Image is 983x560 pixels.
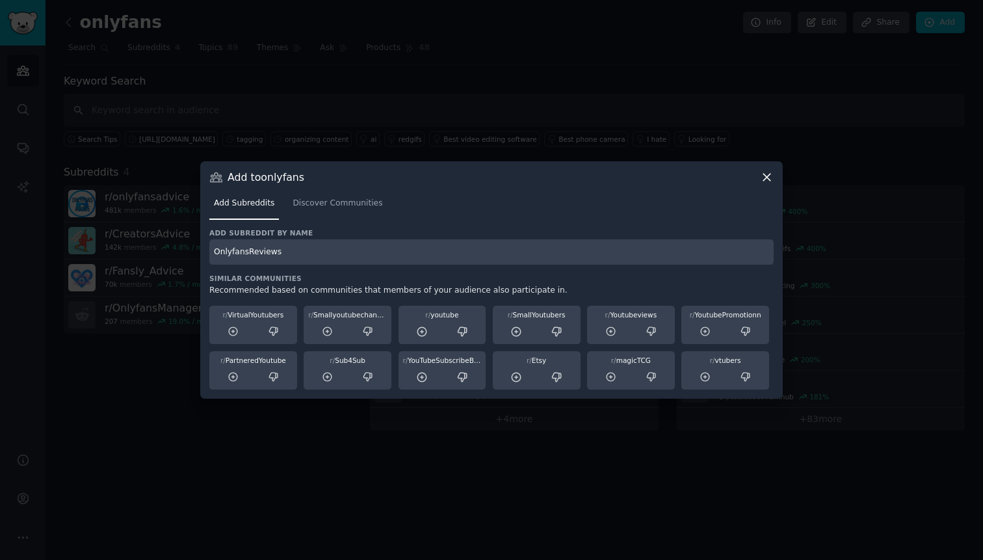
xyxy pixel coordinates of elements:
[611,356,616,364] span: r/
[686,356,765,365] div: vtubers
[293,198,382,209] span: Discover Communities
[425,311,430,319] span: r/
[288,193,387,220] a: Discover Communities
[508,311,513,319] span: r/
[209,228,774,237] h3: Add subreddit by name
[403,310,482,319] div: youtube
[220,356,226,364] span: r/
[710,356,715,364] span: r/
[308,356,387,365] div: Sub4Sub
[209,274,774,283] h3: Similar Communities
[592,356,670,365] div: magicTCG
[605,311,610,319] span: r/
[690,311,695,319] span: r/
[214,356,293,365] div: PartneredYoutube
[403,356,408,364] span: r/
[527,356,532,364] span: r/
[686,310,765,319] div: YoutubePromotionn
[497,356,576,365] div: Etsy
[592,310,670,319] div: Youtubeviews
[403,356,482,365] div: YouTubeSubscribeBoost
[209,285,774,297] div: Recommended based on communities that members of your audience also participate in.
[214,198,274,209] span: Add Subreddits
[330,356,335,364] span: r/
[209,239,774,265] input: Enter subreddit name and press enter
[308,310,387,319] div: Smallyoutubechannels
[209,193,279,220] a: Add Subreddits
[497,310,576,319] div: SmallYoutubers
[214,310,293,319] div: VirtualYoutubers
[228,170,304,184] h3: Add to onlyfans
[222,311,228,319] span: r/
[308,311,313,319] span: r/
